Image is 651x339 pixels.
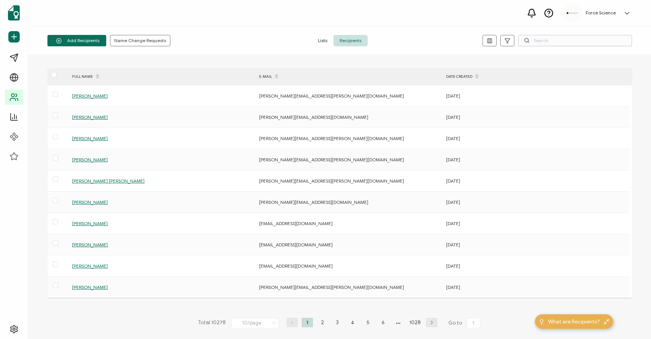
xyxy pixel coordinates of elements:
span: [DATE] [446,157,460,162]
span: [DATE] [446,114,460,120]
span: [PERSON_NAME][EMAIL_ADDRESS][PERSON_NAME][DOMAIN_NAME] [259,284,404,290]
img: d96c2383-09d7-413e-afb5-8f6c84c8c5d6.png [567,12,578,14]
li: 1 [302,318,313,327]
span: [PERSON_NAME][EMAIL_ADDRESS][PERSON_NAME][DOMAIN_NAME] [259,93,404,99]
span: Go to [448,318,482,328]
span: Recipients [333,35,368,46]
li: 2 [317,318,328,327]
span: [EMAIL_ADDRESS][DOMAIN_NAME] [259,263,333,269]
span: [EMAIL_ADDRESS][DOMAIN_NAME] [259,221,333,226]
li: 5 [362,318,374,327]
span: [PERSON_NAME] [72,157,108,162]
span: Total 10278 [198,318,226,328]
span: [DATE] [446,178,460,184]
div: FULL NAME [68,70,255,83]
span: [PERSON_NAME] [72,199,108,205]
span: [PERSON_NAME] [PERSON_NAME] [72,178,145,184]
button: Add Recipients [47,35,106,46]
input: Select [231,318,279,328]
span: [PERSON_NAME] [72,93,108,99]
span: [PERSON_NAME] [72,114,108,120]
li: 1028 [408,318,422,327]
h5: Force Science [586,10,616,16]
span: [PERSON_NAME] [72,263,108,269]
span: [PERSON_NAME][EMAIL_ADDRESS][DOMAIN_NAME] [259,114,368,120]
span: Lists [312,35,333,46]
input: Search [518,35,632,46]
img: sertifier-logomark-colored.svg [8,5,20,20]
li: 6 [377,318,389,327]
span: [PERSON_NAME][EMAIL_ADDRESS][DOMAIN_NAME] [259,199,368,205]
span: What are Recipients? [548,318,600,326]
button: Name Change Requests [110,35,170,46]
span: [DATE] [446,199,460,205]
li: 4 [347,318,359,327]
div: DATE CREATED [442,70,629,83]
div: E-MAIL [255,70,442,83]
span: [DATE] [446,136,460,141]
span: [PERSON_NAME] [72,284,108,290]
span: [DATE] [446,93,460,99]
span: [PERSON_NAME][EMAIL_ADDRESS][PERSON_NAME][DOMAIN_NAME] [259,136,404,141]
iframe: Chat Widget [613,303,651,339]
span: [DATE] [446,284,460,290]
span: [DATE] [446,242,460,248]
span: [DATE] [446,263,460,269]
span: [PERSON_NAME] [72,242,108,248]
span: Name Change Requests [114,38,166,43]
img: minimize-icon.svg [604,319,609,325]
span: [PERSON_NAME][EMAIL_ADDRESS][PERSON_NAME][DOMAIN_NAME] [259,157,404,162]
span: [PERSON_NAME] [72,221,108,226]
li: 3 [332,318,343,327]
span: [PERSON_NAME][EMAIL_ADDRESS][PERSON_NAME][DOMAIN_NAME] [259,178,404,184]
span: [PERSON_NAME] [72,136,108,141]
span: [EMAIL_ADDRESS][DOMAIN_NAME] [259,242,333,248]
span: [DATE] [446,221,460,226]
